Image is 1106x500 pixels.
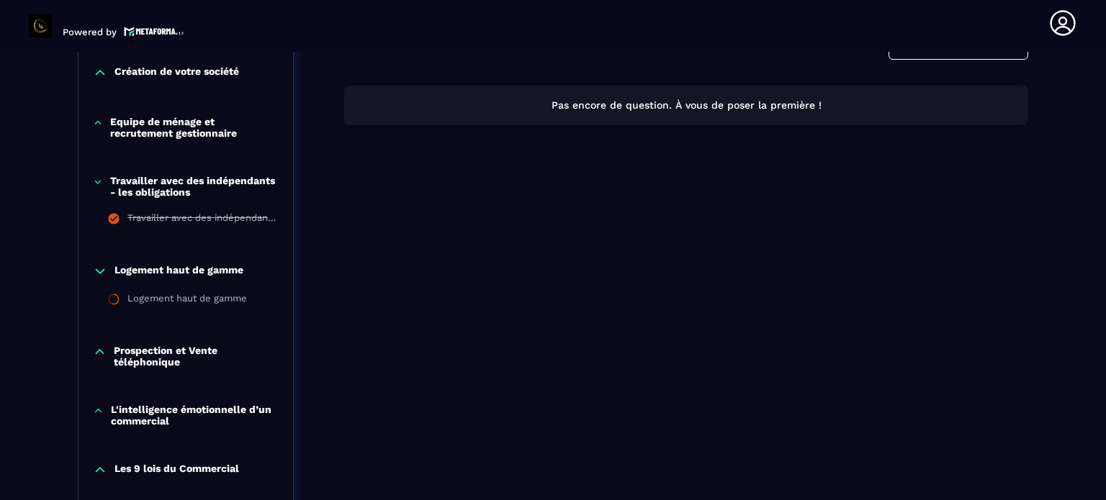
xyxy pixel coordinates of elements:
[110,175,279,198] p: Travailler avec des indépendants - les obligations
[114,345,279,368] p: Prospection et Vente téléphonique
[127,212,279,228] div: Travailler avec des indépendants - les obligations
[114,264,243,278] p: Logement haut de gamme
[63,27,117,37] p: Powered by
[124,25,184,37] img: logo
[110,116,279,139] p: Equipe de ménage et recrutement gestionnaire
[357,99,1015,112] p: Pas encore de question. À vous de poser la première !
[114,65,239,80] p: Création de votre société
[29,14,52,37] img: logo-branding
[111,404,279,427] p: L'intelligence émotionnelle d’un commercial
[114,463,239,477] p: Les 9 lois du Commercial
[127,293,247,309] div: Logement haut de gamme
